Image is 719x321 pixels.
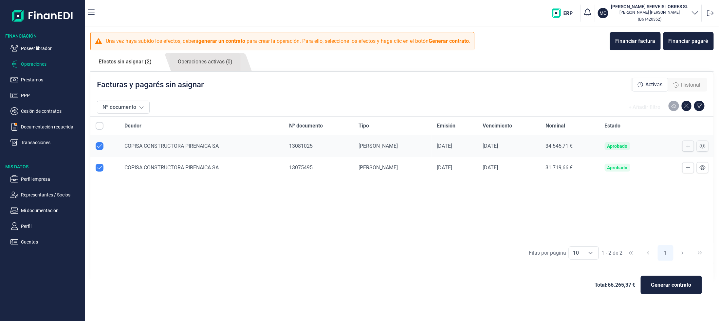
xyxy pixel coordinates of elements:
[21,44,83,52] p: Poseer librador
[611,10,689,15] p: [PERSON_NAME] [PERSON_NAME]
[106,37,470,45] p: Una vez haya subido los efectos, deberá para crear la operación. Para ello, seleccione los efecto...
[437,164,472,171] div: [DATE]
[96,164,103,172] div: Row Unselected null
[96,122,103,130] div: All items unselected
[658,245,673,261] button: Page 1
[483,164,535,171] div: [DATE]
[21,92,83,99] p: PPP
[569,247,583,259] span: 10
[611,3,689,10] h3: [PERSON_NAME] SERVEIS I OBRES SL
[124,143,219,149] span: COPISA CONSTRUCTORA PIRENAICA SA
[669,37,709,45] div: Financiar pagaré
[21,107,83,115] p: Cesión de contratos
[10,139,83,146] button: Transacciones
[668,78,706,92] div: Historial
[437,143,472,149] div: [DATE]
[10,123,83,131] button: Documentación requerida
[545,143,594,149] div: 34.545,71 €
[545,164,594,171] div: 31.719,66 €
[663,32,714,50] button: Financiar pagaré
[646,81,663,89] span: Activas
[359,143,398,149] span: [PERSON_NAME]
[21,207,83,214] p: Mi documentación
[90,53,160,71] a: Efectos sin asignar (2)
[21,60,83,68] p: Operaciones
[605,122,621,130] span: Estado
[437,122,455,130] span: Emisión
[21,191,83,199] p: Representantes / Socios
[610,32,661,50] button: Financiar factura
[545,122,565,130] span: Nominal
[97,79,204,90] p: Facturas y pagarés sin asignar
[21,123,83,131] p: Documentación requerida
[429,38,469,44] b: Generar contrato
[10,60,83,68] button: Operaciones
[10,92,83,99] button: PPP
[124,164,219,171] span: COPISA CONSTRUCTORA PIRENAICA SA
[359,164,398,171] span: [PERSON_NAME]
[10,175,83,183] button: Perfil empresa
[595,281,636,289] span: Total: 66.265,37 €
[632,78,668,92] div: Activas
[598,3,699,23] button: MO[PERSON_NAME] SERVEIS I OBRES SL[PERSON_NAME] [PERSON_NAME](B61420352)
[10,191,83,199] button: Representantes / Socios
[21,238,83,246] p: Cuentas
[692,245,708,261] button: Last Page
[96,142,103,150] div: Row Unselected null
[607,165,628,170] div: Aprobado
[289,143,313,149] span: 13081025
[124,122,141,130] span: Deudor
[483,122,512,130] span: Vencimiento
[170,53,241,71] a: Operaciones activas (0)
[623,245,639,261] button: First Page
[10,222,83,230] button: Perfil
[289,122,323,130] span: Nº documento
[21,175,83,183] p: Perfil empresa
[641,276,702,294] button: Generar contrato
[529,249,566,257] div: Filas por página
[359,122,369,130] span: Tipo
[10,44,83,52] button: Poseer librador
[601,250,622,256] span: 1 - 2 de 2
[21,222,83,230] p: Perfil
[583,247,599,259] div: Choose
[615,37,655,45] div: Financiar factura
[640,245,656,261] button: Previous Page
[599,10,607,16] p: MO
[552,8,578,18] img: erp
[10,207,83,214] button: Mi documentación
[21,76,83,84] p: Préstamos
[638,17,662,22] small: Copiar cif
[607,144,628,149] div: Aprobado
[681,81,701,89] span: Historial
[97,101,150,114] button: Nº documento
[12,5,73,26] img: Logo de aplicación
[483,143,535,149] div: [DATE]
[675,245,691,261] button: Next Page
[651,281,691,289] span: Generar contrato
[10,238,83,246] button: Cuentas
[10,107,83,115] button: Cesión de contratos
[198,38,245,44] b: generar un contrato
[21,139,83,146] p: Transacciones
[10,76,83,84] button: Préstamos
[289,164,313,171] span: 13075495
